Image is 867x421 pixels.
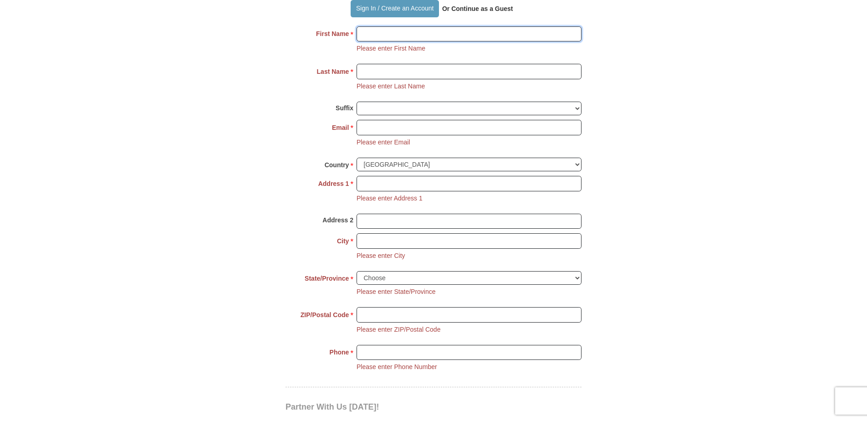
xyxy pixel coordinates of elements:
[357,251,405,260] li: Please enter City
[325,159,349,171] strong: Country
[332,121,349,134] strong: Email
[336,102,353,114] strong: Suffix
[317,65,349,78] strong: Last Name
[357,362,437,371] li: Please enter Phone Number
[316,27,349,40] strong: First Name
[357,287,436,296] li: Please enter State/Province
[318,177,349,190] strong: Address 1
[305,272,349,285] strong: State/Province
[357,82,425,91] li: Please enter Last Name
[330,346,349,359] strong: Phone
[357,138,410,147] li: Please enter Email
[301,308,349,321] strong: ZIP/Postal Code
[442,5,513,12] strong: Or Continue as a Guest
[357,44,425,53] li: Please enter First Name
[322,214,353,226] strong: Address 2
[357,325,440,334] li: Please enter ZIP/Postal Code
[286,402,379,411] span: Partner With Us [DATE]!
[337,235,349,247] strong: City
[357,194,423,203] li: Please enter Address 1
